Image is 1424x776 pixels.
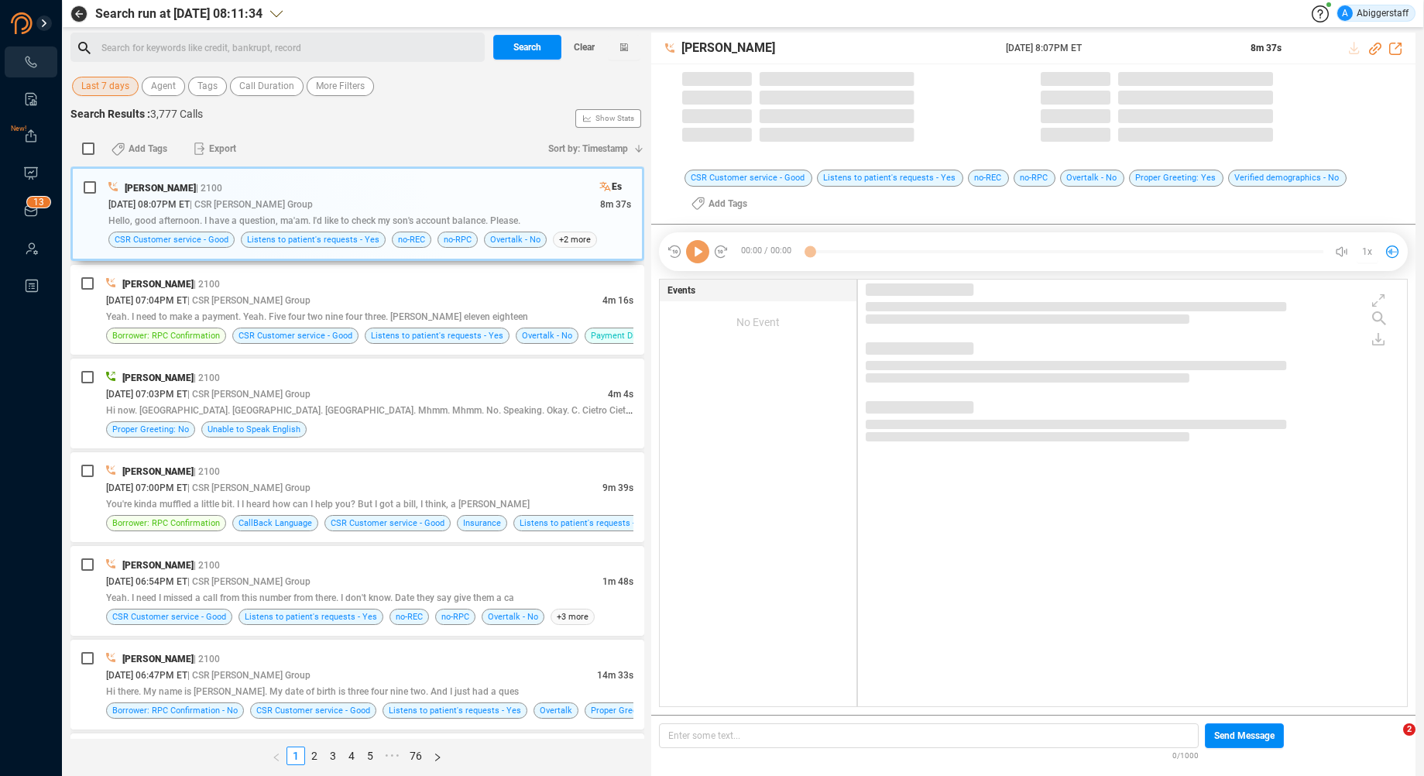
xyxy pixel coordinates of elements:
[115,232,228,247] span: CSR Customer service - Good
[287,747,304,764] a: 1
[729,240,810,263] span: 00:00 / 00:00
[102,136,177,161] button: Add Tags
[1371,723,1409,761] iframe: Intercom live chat
[209,136,236,161] span: Export
[1060,170,1124,187] span: Overtalk - No
[817,170,963,187] span: Listens to patient's requests - Yes
[379,747,404,765] span: •••
[70,359,644,448] div: [PERSON_NAME]| 2100[DATE] 07:03PM ET| CSR [PERSON_NAME] Group4m 4sHi now. [GEOGRAPHIC_DATA]. [GEO...
[106,670,187,681] span: [DATE] 06:47PM ET
[612,180,622,194] span: es
[129,136,167,161] span: Add Tags
[602,482,633,493] span: 9m 39s
[112,703,238,718] span: Borrower: RPC Confirmation - No
[70,640,644,730] div: [PERSON_NAME]| 2100[DATE] 06:47PM ET| CSR [PERSON_NAME] Group14m 33sHi there. My name is [PERSON_...
[33,197,39,212] p: 1
[11,12,96,34] img: prodigal-logo
[190,199,313,210] span: | CSR [PERSON_NAME] Group
[106,295,187,306] span: [DATE] 07:04PM ET
[427,747,448,765] li: Next Page
[70,452,644,542] div: [PERSON_NAME]| 2100[DATE] 07:00PM ET| CSR [PERSON_NAME] Group9m 39sYou're kinda muffled a little ...
[427,747,448,765] button: right
[208,422,300,437] span: Unable to Speak English
[230,77,304,96] button: Call Duration
[197,77,218,96] span: Tags
[591,703,671,718] span: Proper Greeting: Yes
[343,747,360,764] a: 4
[194,560,220,571] span: | 2100
[1172,748,1199,761] span: 0/1000
[150,108,203,120] span: 3,777 Calls
[968,170,1009,187] span: no-REC
[287,747,305,765] li: 1
[306,747,323,764] a: 2
[1337,5,1409,21] div: Abiggerstaff
[70,167,644,261] div: [PERSON_NAME]| 2100es[DATE] 08:07PM ET| CSR [PERSON_NAME] Group8m 37sHello, good afternoon. I hav...
[396,609,423,624] span: no-REC
[575,109,641,128] button: Show Stats
[361,747,379,765] li: 5
[539,136,644,161] button: Sort by: Timestamp
[682,191,757,216] button: Add Tags
[70,108,150,120] span: Search Results :
[404,747,427,765] li: 76
[1342,5,1348,21] span: A
[1129,170,1223,187] span: Proper Greeting: Yes
[106,311,528,322] span: Yeah. I need to make a payment. Yeah. Five four two nine four three. [PERSON_NAME] eleven eighteen
[493,35,561,60] button: Search
[305,747,324,765] li: 2
[595,26,634,211] span: Show Stats
[184,136,245,161] button: Export
[81,77,129,96] span: Last 7 days
[608,389,633,400] span: 4m 4s
[1362,239,1372,264] span: 1x
[307,77,374,96] button: More Filters
[331,516,444,530] span: CSR Customer service - Good
[106,499,530,510] span: You're kinda muffled a little bit. I I heard how can I help you? But I got a bill, I think, a [PE...
[70,546,644,636] div: [PERSON_NAME]| 2100[DATE] 06:54PM ET| CSR [PERSON_NAME] Group1m 48sYeah. I need I missed a call f...
[5,158,57,189] li: Visuals
[266,747,287,765] li: Previous Page
[108,215,520,226] span: Hello, good afternoon. I have a question, ma'am. I'd like to check my son's account balance. Please.
[389,703,521,718] span: Listens to patient's requests - Yes
[1251,43,1282,53] span: 8m 37s
[122,560,194,571] span: [PERSON_NAME]
[11,113,26,144] span: New!
[1228,170,1347,187] span: Verified demographics - No
[106,686,519,697] span: Hi there. My name is [PERSON_NAME]. My date of birth is three four nine two. And I just had a ques
[122,279,194,290] span: [PERSON_NAME]
[196,183,222,194] span: | 2100
[600,199,631,210] span: 8m 37s
[490,232,540,247] span: Overtalk - No
[23,129,39,144] a: New!
[324,747,341,764] a: 3
[187,295,311,306] span: | CSR [PERSON_NAME] Group
[266,747,287,765] button: left
[602,295,633,306] span: 4m 16s
[142,77,185,96] button: Agent
[27,197,50,208] sup: 13
[151,77,176,96] span: Agent
[5,195,57,226] li: Inbox
[70,265,644,355] div: [PERSON_NAME]| 2100[DATE] 07:04PM ET| CSR [PERSON_NAME] Group4m 16sYeah. I need to make a payment...
[316,77,365,96] span: More Filters
[108,199,190,210] span: [DATE] 08:07PM ET
[106,576,187,587] span: [DATE] 06:54PM ET
[709,191,747,216] span: Add Tags
[667,283,695,297] span: Events
[597,670,633,681] span: 14m 33s
[239,77,294,96] span: Call Duration
[194,373,220,383] span: | 2100
[398,232,425,247] span: no-REC
[602,576,633,587] span: 1m 48s
[1214,723,1275,748] span: Send Message
[122,654,194,664] span: [PERSON_NAME]
[39,197,44,212] p: 3
[106,389,187,400] span: [DATE] 07:03PM ET
[187,482,311,493] span: | CSR [PERSON_NAME] Group
[194,279,220,290] span: | 2100
[548,136,628,161] span: Sort by: Timestamp
[561,35,608,60] button: Clear
[1006,41,1231,55] span: [DATE] 8:07PM ET
[256,703,370,718] span: CSR Customer service - Good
